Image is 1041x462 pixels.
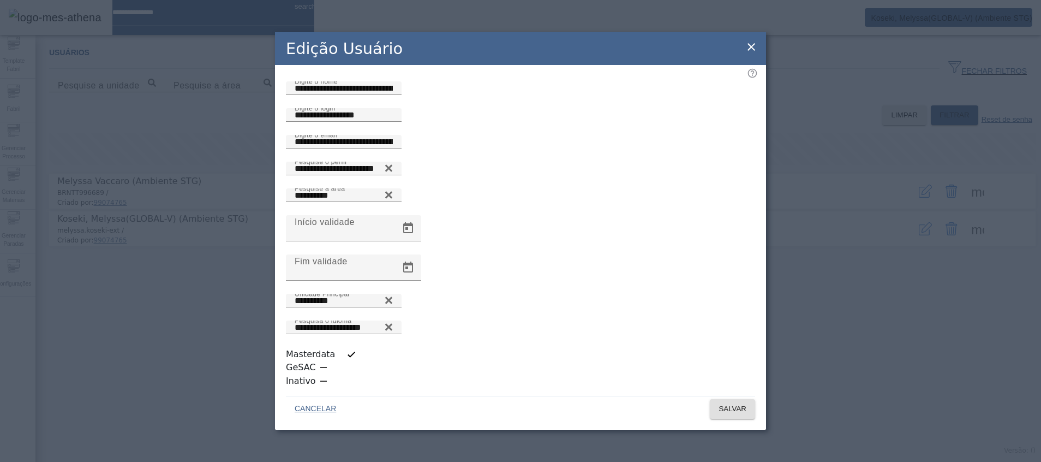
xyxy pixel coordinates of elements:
input: Number [295,294,393,307]
button: Open calendar [395,215,421,241]
label: Inativo [286,375,318,388]
mat-label: Pesquise a área [295,185,345,192]
mat-label: Digite o email [295,132,337,139]
input: Number [295,321,393,334]
h2: Edição Usuário [286,37,403,61]
mat-label: Início validade [295,217,355,227]
input: Number [295,189,393,202]
button: CANCELAR [286,399,345,419]
mat-label: Pesquisa o idioma [295,317,351,324]
mat-label: Unidade Principal [295,291,349,298]
label: Masterdata [286,348,337,361]
mat-label: Digite o nome [295,78,338,85]
mat-label: Digite o login [295,105,336,112]
input: Number [295,162,393,175]
label: GeSAC [286,361,318,374]
span: CANCELAR [295,404,336,414]
button: Open calendar [395,254,421,281]
button: SALVAR [710,399,755,419]
mat-label: Pesquise o perfil [295,158,346,165]
span: SALVAR [719,404,746,414]
mat-label: Fim validade [295,257,348,266]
